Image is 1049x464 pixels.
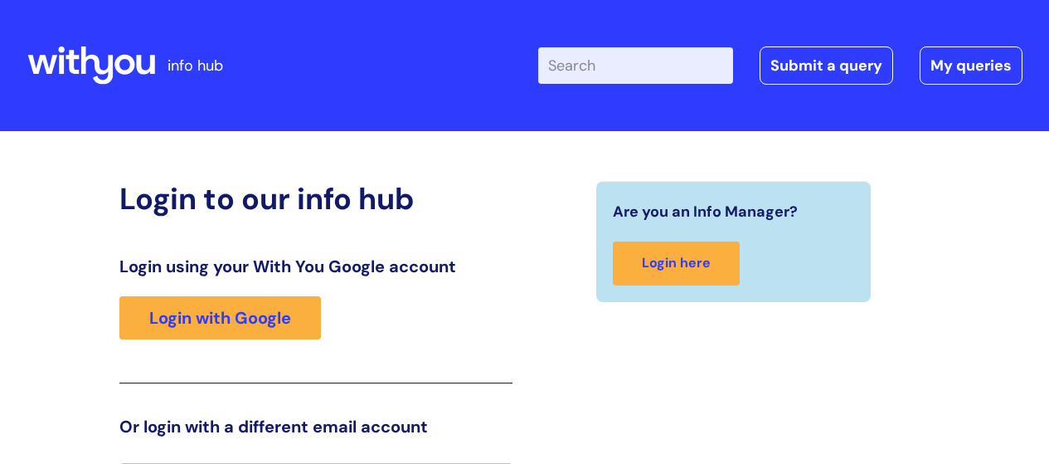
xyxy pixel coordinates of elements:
[920,46,1022,85] a: My queries
[168,52,223,79] p: info hub
[613,198,798,225] span: Are you an Info Manager?
[119,417,512,437] h3: Or login with a different email account
[613,242,740,286] a: Login here
[538,47,733,84] input: Search
[760,46,893,85] a: Submit a query
[119,256,512,276] h3: Login using your With You Google account
[119,181,512,217] h2: Login to our info hub
[119,296,321,339] a: Login with Google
